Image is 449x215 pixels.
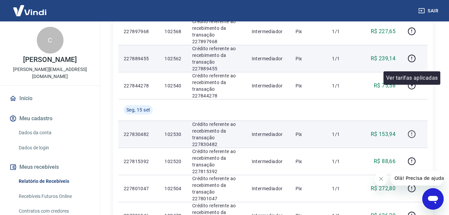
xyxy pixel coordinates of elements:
p: 102568 [164,28,181,35]
p: R$ 153,94 [371,130,396,138]
p: Crédito referente ao recebimento da transação 227801047 [192,175,241,202]
iframe: Fechar mensagem [374,172,388,186]
p: 1/1 [332,82,352,89]
p: 102540 [164,82,181,89]
p: [PERSON_NAME][EMAIL_ADDRESS][DOMAIN_NAME] [5,66,95,80]
p: 227897968 [124,28,154,35]
p: 1/1 [332,55,352,62]
p: R$ 75,58 [374,82,396,90]
button: Meus recebíveis [8,160,92,174]
a: Recebíveis Futuros Online [16,190,92,203]
a: Relatório de Recebíveis [16,174,92,188]
p: Pix [296,158,322,165]
p: 102520 [164,158,181,165]
a: Início [8,91,92,106]
p: Intermediador [252,158,285,165]
p: 1/1 [332,185,352,192]
p: Intermediador [252,82,285,89]
span: Olá! Precisa de ajuda? [4,5,56,10]
p: Intermediador [252,131,285,138]
iframe: Mensagem da empresa [390,171,444,186]
p: 102530 [164,131,181,138]
p: 227815392 [124,158,154,165]
p: Pix [296,28,322,35]
p: Pix [296,82,322,89]
p: Pix [296,55,322,62]
p: 102562 [164,55,181,62]
a: Dados de login [16,141,92,155]
button: Sair [417,5,441,17]
p: 1/1 [332,131,352,138]
p: 227889455 [124,55,154,62]
p: Crédito referente ao recebimento da transação 227815392 [192,148,241,175]
p: Crédito referente ao recebimento da transação 227830482 [192,121,241,148]
button: Meu cadastro [8,111,92,126]
p: 227830482 [124,131,154,138]
a: Dados da conta [16,126,92,140]
p: Intermediador [252,55,285,62]
p: R$ 227,65 [371,27,396,35]
p: 102504 [164,185,181,192]
p: R$ 88,66 [374,157,396,165]
p: Crédito referente ao recebimento da transação 227889455 [192,45,241,72]
p: Pix [296,185,322,192]
span: Seg, 15 set [126,106,150,113]
img: Vindi [8,0,51,21]
p: Crédito referente ao recebimento da transação 227897968 [192,18,241,45]
p: Crédito referente ao recebimento da transação 227844278 [192,72,241,99]
p: Intermediador [252,28,285,35]
p: 1/1 [332,158,352,165]
p: R$ 239,14 [371,55,396,63]
iframe: Botão para abrir a janela de mensagens [422,188,444,210]
p: 1/1 [332,28,352,35]
p: [PERSON_NAME] [23,56,77,63]
p: 227801047 [124,185,154,192]
p: Ver tarifas aplicadas [386,74,438,82]
p: 227844278 [124,82,154,89]
p: Intermediador [252,185,285,192]
p: R$ 272,80 [371,185,396,193]
p: Pix [296,131,322,138]
div: C [37,27,64,54]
